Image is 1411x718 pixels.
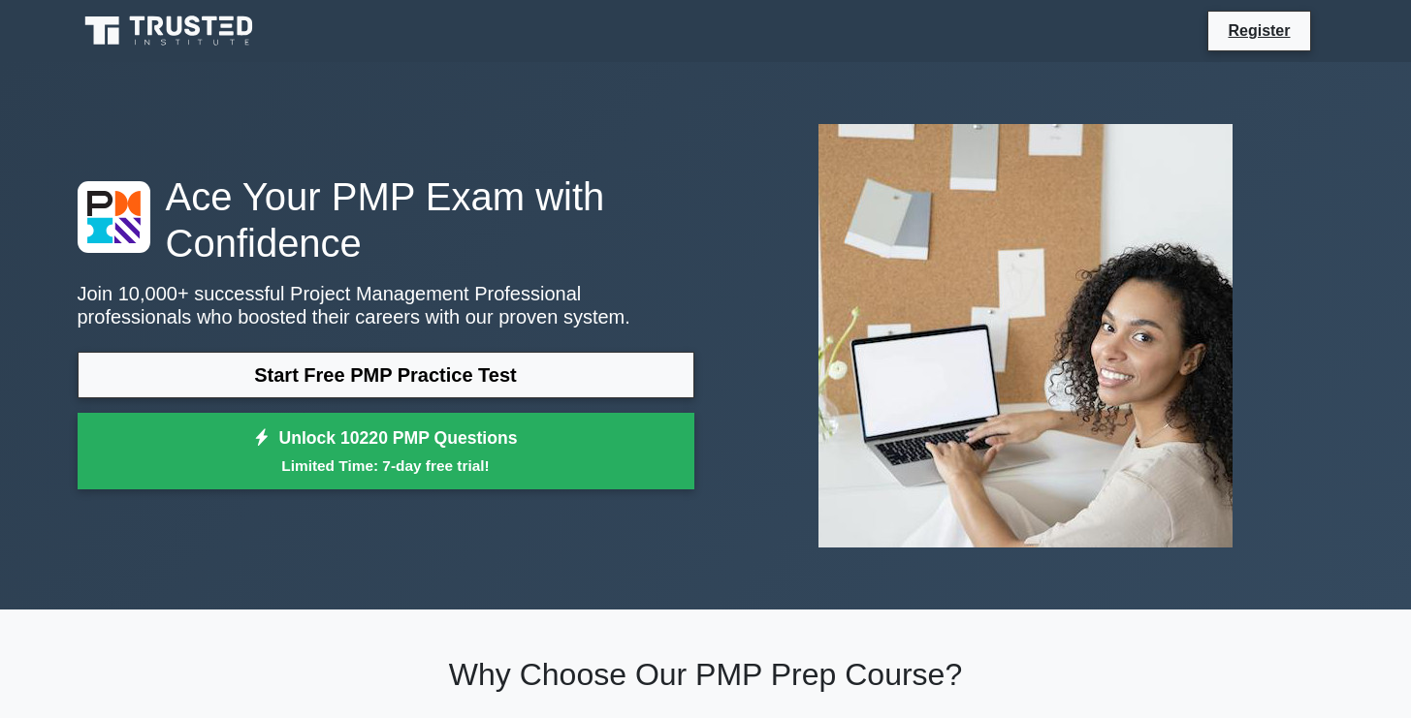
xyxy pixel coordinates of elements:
h2: Why Choose Our PMP Prep Course? [78,656,1334,693]
a: Start Free PMP Practice Test [78,352,694,398]
p: Join 10,000+ successful Project Management Professional professionals who boosted their careers w... [78,282,694,328]
h1: Ace Your PMP Exam with Confidence [78,173,694,266]
a: Register [1216,18,1301,43]
a: Unlock 10220 PMP QuestionsLimited Time: 7-day free trial! [78,413,694,490]
small: Limited Time: 7-day free trial! [102,454,670,477]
